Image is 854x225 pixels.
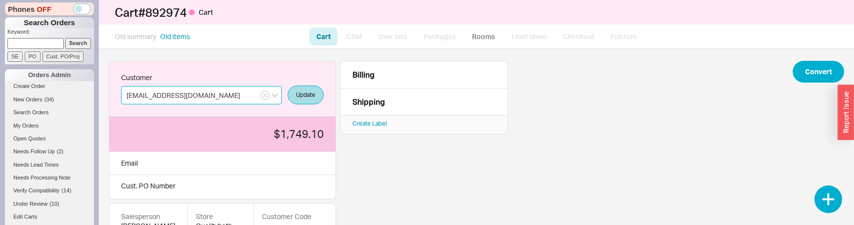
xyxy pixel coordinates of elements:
[5,160,94,170] a: Needs Lead Times
[13,201,47,207] span: Under Review
[5,2,94,15] div: Phones
[805,66,832,78] span: Convert
[417,28,463,45] a: Packages
[504,28,554,45] a: Lead times
[352,120,387,127] a: Create Label
[49,201,59,207] span: ( 10 )
[65,38,91,48] input: Search
[13,96,43,102] span: New Orders
[43,51,84,62] input: Cust. PO/Proj
[272,93,278,97] svg: open menu
[5,199,94,209] a: Under Review(10)
[288,86,324,104] button: Update
[556,28,601,45] a: Checkout
[5,94,94,105] a: New Orders(34)
[7,51,23,62] input: SE
[121,86,282,104] input: Search by email, name or phone
[13,187,60,193] span: Verify Compatibility
[13,175,71,180] span: Needs Processing Note
[5,146,94,157] a: Needs Follow Up(2)
[57,148,63,154] span: ( 2 )
[603,28,644,45] a: Fulcrum
[793,61,844,83] button: Convert
[352,69,392,80] div: Billing
[115,5,438,19] h1: Cart # 892974
[352,96,392,107] div: Shipping
[5,81,94,91] a: Create Order
[465,28,502,45] a: Rooms
[121,73,152,82] span: Customer
[37,4,51,14] span: OFF
[62,187,72,193] span: ( 14 )
[13,148,55,154] span: Needs Follow Up
[196,212,246,222] div: Store
[5,134,94,144] a: Open Quotes
[5,212,94,222] a: Edit Carts
[5,173,94,183] a: Needs Processing Note
[5,121,94,131] a: My Orders
[160,32,190,42] a: Old items
[121,129,324,139] div: $1,749.10
[109,175,336,199] div: Cust. PO Number
[296,89,315,101] span: Update
[340,28,369,45] a: CRM
[199,8,213,16] span: Cart
[7,28,94,38] p: Keyword:
[121,212,175,222] div: Salesperson
[371,28,415,45] a: User info
[5,185,94,196] a: Verify Compatibility(14)
[121,158,138,169] div: Email
[309,28,338,45] a: Cart
[5,69,94,81] div: Orders Admin
[115,32,156,42] a: Old summary
[25,51,41,62] input: PO
[44,96,54,102] span: ( 34 )
[5,107,94,118] a: Search Orders
[262,212,311,222] div: Customer Code
[5,17,94,28] h1: Search Orders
